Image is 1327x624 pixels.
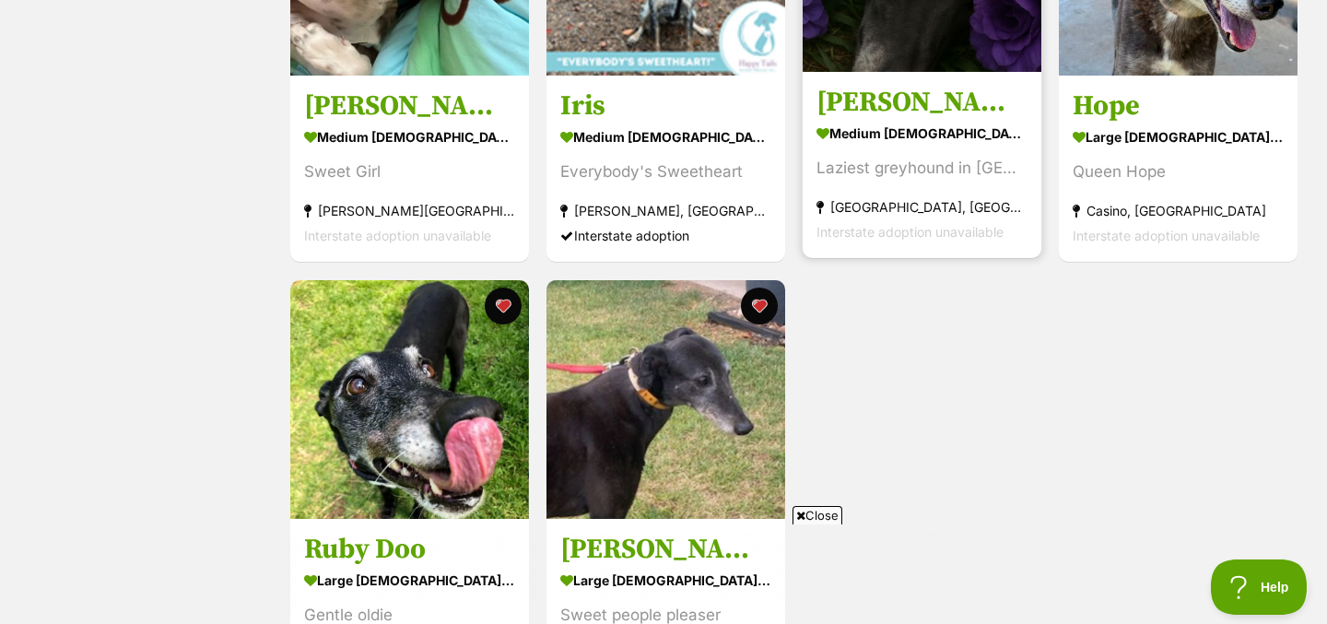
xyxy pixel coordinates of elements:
div: medium [DEMOGRAPHIC_DATA] Dog [816,121,1028,147]
span: Interstate adoption unavailable [304,229,491,244]
img: Miss Ling [546,280,785,519]
img: Ruby Doo [290,280,529,519]
span: Interstate adoption unavailable [816,225,1004,241]
div: Sweet Girl [304,160,515,185]
div: medium [DEMOGRAPHIC_DATA] Dog [304,124,515,151]
button: favourite [485,288,522,324]
div: Everybody's Sweetheart [560,160,771,185]
div: [GEOGRAPHIC_DATA], [GEOGRAPHIC_DATA] [816,195,1028,220]
iframe: Help Scout Beacon - Open [1211,559,1309,615]
iframe: Advertisement [217,532,1110,615]
span: Interstate adoption unavailable [1073,229,1260,244]
div: [PERSON_NAME], [GEOGRAPHIC_DATA] [560,199,771,224]
div: Queen Hope [1073,160,1284,185]
h3: [PERSON_NAME] [816,86,1028,121]
a: [PERSON_NAME] medium [DEMOGRAPHIC_DATA] Dog Laziest greyhound in [GEOGRAPHIC_DATA] [GEOGRAPHIC_DA... [803,72,1041,259]
div: [PERSON_NAME][GEOGRAPHIC_DATA][PERSON_NAME][GEOGRAPHIC_DATA] [304,199,515,224]
a: Hope large [DEMOGRAPHIC_DATA] Dog Queen Hope Casino, [GEOGRAPHIC_DATA] Interstate adoption unavai... [1059,76,1298,263]
h3: Iris [560,89,771,124]
a: Iris medium [DEMOGRAPHIC_DATA] Dog Everybody's Sweetheart [PERSON_NAME], [GEOGRAPHIC_DATA] Inters... [546,76,785,263]
button: favourite [741,288,778,324]
h3: [PERSON_NAME] [304,89,515,124]
div: Casino, [GEOGRAPHIC_DATA] [1073,199,1284,224]
div: large [DEMOGRAPHIC_DATA] Dog [1073,124,1284,151]
span: Close [793,506,842,524]
h3: Hope [1073,89,1284,124]
div: medium [DEMOGRAPHIC_DATA] Dog [560,124,771,151]
a: [PERSON_NAME] medium [DEMOGRAPHIC_DATA] Dog Sweet Girl [PERSON_NAME][GEOGRAPHIC_DATA][PERSON_NAME... [290,76,529,263]
div: Laziest greyhound in [GEOGRAPHIC_DATA] [816,157,1028,182]
div: Interstate adoption [560,224,771,249]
